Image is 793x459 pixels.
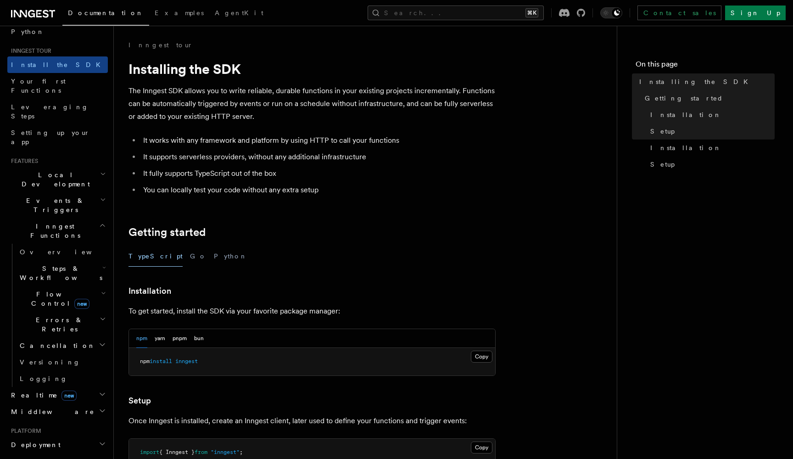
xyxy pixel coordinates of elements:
[647,140,775,156] a: Installation
[215,9,263,17] span: AgentKit
[647,123,775,140] a: Setup
[7,391,77,400] span: Realtime
[240,449,243,455] span: ;
[647,106,775,123] a: Installation
[209,3,269,25] a: AgentKit
[636,59,775,73] h4: On this page
[155,9,204,17] span: Examples
[7,222,99,240] span: Inngest Functions
[7,167,108,192] button: Local Development
[7,99,108,124] a: Leveraging Steps
[647,156,775,173] a: Setup
[7,218,108,244] button: Inngest Functions
[7,403,108,420] button: Middleware
[150,358,172,364] span: install
[7,124,108,150] a: Setting up your app
[128,246,183,267] button: TypeScript
[16,315,100,334] span: Errors & Retries
[74,299,89,309] span: new
[128,61,496,77] h1: Installing the SDK
[140,151,496,163] li: It supports serverless providers, without any additional infrastructure
[16,370,108,387] a: Logging
[7,387,108,403] button: Realtimenew
[214,246,247,267] button: Python
[16,286,108,312] button: Flow Controlnew
[140,449,159,455] span: import
[7,407,95,416] span: Middleware
[128,394,151,407] a: Setup
[155,329,165,348] button: yarn
[639,77,754,86] span: Installing the SDK
[16,354,108,370] a: Versioning
[128,414,496,427] p: Once Inngest is installed, create an Inngest client, later used to define your functions and trig...
[7,440,61,449] span: Deployment
[650,110,721,119] span: Installation
[61,391,77,401] span: new
[650,127,675,136] span: Setup
[650,143,721,152] span: Installation
[11,129,90,146] span: Setting up your app
[128,84,496,123] p: The Inngest SDK allows you to write reliable, durable functions in your existing projects increme...
[175,358,198,364] span: inngest
[140,167,496,180] li: It fully supports TypeScript out of the box
[7,427,41,435] span: Platform
[20,358,80,366] span: Versioning
[7,170,100,189] span: Local Development
[149,3,209,25] a: Examples
[7,73,108,99] a: Your first Functions
[637,6,721,20] a: Contact sales
[7,192,108,218] button: Events & Triggers
[650,160,675,169] span: Setup
[140,184,496,196] li: You can locally test your code without any extra setup
[471,442,492,453] button: Copy
[128,305,496,318] p: To get started, install the SDK via your favorite package manager:
[159,449,195,455] span: { Inngest }
[725,6,786,20] a: Sign Up
[20,375,67,382] span: Logging
[195,449,207,455] span: from
[128,285,171,297] a: Installation
[16,244,108,260] a: Overview
[7,47,51,55] span: Inngest tour
[136,329,147,348] button: npm
[128,226,206,239] a: Getting started
[62,3,149,26] a: Documentation
[7,244,108,387] div: Inngest Functions
[11,78,66,94] span: Your first Functions
[20,248,114,256] span: Overview
[16,290,101,308] span: Flow Control
[194,329,204,348] button: bun
[7,196,100,214] span: Events & Triggers
[16,341,95,350] span: Cancellation
[190,246,207,267] button: Go
[211,449,240,455] span: "inngest"
[7,23,108,40] a: Python
[16,264,102,282] span: Steps & Workflows
[140,358,150,364] span: npm
[7,437,108,453] button: Deployment
[16,260,108,286] button: Steps & Workflows
[368,6,544,20] button: Search...⌘K
[11,61,106,68] span: Install the SDK
[645,94,723,103] span: Getting started
[140,134,496,147] li: It works with any framework and platform by using HTTP to call your functions
[525,8,538,17] kbd: ⌘K
[16,337,108,354] button: Cancellation
[7,157,38,165] span: Features
[11,28,45,35] span: Python
[7,56,108,73] a: Install the SDK
[128,40,193,50] a: Inngest tour
[641,90,775,106] a: Getting started
[68,9,144,17] span: Documentation
[16,312,108,337] button: Errors & Retries
[471,351,492,363] button: Copy
[173,329,187,348] button: pnpm
[636,73,775,90] a: Installing the SDK
[11,103,89,120] span: Leveraging Steps
[600,7,622,18] button: Toggle dark mode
